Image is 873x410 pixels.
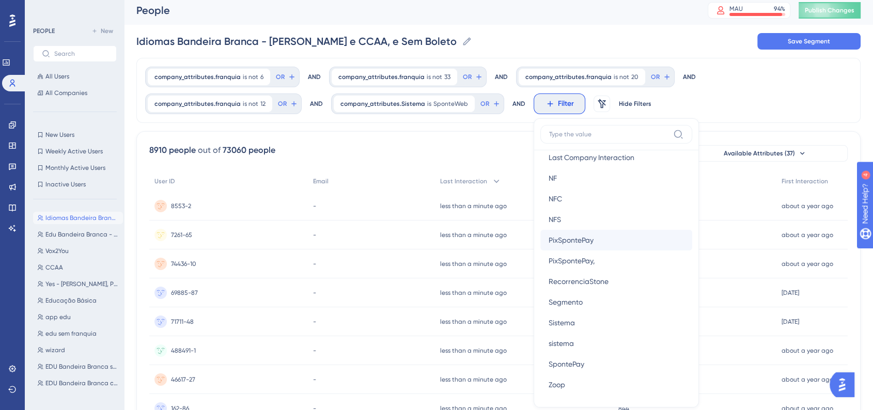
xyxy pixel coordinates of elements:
[313,375,316,384] span: -
[440,260,507,267] time: less than a minute ago
[440,347,507,354] time: less than a minute ago
[495,67,508,87] div: AND
[171,231,192,239] span: 7261-65
[440,376,507,383] time: less than a minute ago
[782,318,799,325] time: [DATE]
[782,177,828,185] span: First Interaction
[463,73,472,81] span: OR
[618,96,651,112] button: Hide Filters
[45,147,103,155] span: Weekly Active Users
[782,202,833,210] time: about a year ago
[33,70,117,83] button: All Users
[782,347,833,354] time: about a year ago
[540,188,692,209] button: NFC
[427,73,442,81] span: is not
[614,73,629,81] span: is not
[88,25,117,37] button: New
[171,318,194,326] span: 71711-48
[33,145,117,157] button: Weekly Active Users
[33,261,123,274] button: CCAA
[549,130,669,138] input: Type the value
[440,177,487,185] span: Last Interaction
[136,34,458,49] input: Segment Name
[440,231,507,239] time: less than a minute ago
[549,193,562,205] span: NFC
[33,311,123,323] button: app edu
[782,231,833,239] time: about a year ago
[313,289,316,297] span: -
[33,377,123,389] button: EDU Bandeira Branca com APP (Atualizado [DATE])
[45,362,119,371] span: EDU Bandeira Branca sem APP (Atualizado [DATE])
[540,271,692,292] button: RecorrenciaStone
[45,263,63,272] span: CCAA
[45,280,119,288] span: Yes - [PERSON_NAME], Pix e Assinatura Eletrônica
[558,98,574,110] span: Filter
[512,93,525,114] div: AND
[171,346,196,355] span: 488491-1
[540,209,692,230] button: NFS
[149,144,196,156] div: 8910 people
[198,144,221,156] div: out of
[549,275,609,288] span: RecorrenciaStone
[313,318,316,326] span: -
[830,369,861,400] iframe: UserGuiding AI Assistant Launcher
[136,3,682,18] div: People
[45,296,97,305] span: Educação Básica
[33,344,123,356] button: wizard
[549,234,594,246] span: PixSpontePay
[171,289,198,297] span: 69885-87
[101,27,113,35] span: New
[171,375,195,384] span: 46617-27
[782,260,833,267] time: about a year ago
[45,329,97,338] span: edu sem franquia
[534,93,585,114] button: Filter
[682,145,848,162] button: Available Attributes (37)
[427,100,431,108] span: is
[799,2,861,19] button: Publish Changes
[619,100,651,108] span: Hide Filters
[540,292,692,312] button: Segmento
[525,73,612,81] span: company_attributes.franquia
[260,73,263,81] span: 6
[33,178,117,191] button: Inactive Users
[788,37,830,45] span: Save Segment
[33,212,123,224] button: Idiomas Bandeira Branca - [PERSON_NAME] e CCAA, e Sem Boleto e Pix SpPay
[171,202,191,210] span: 8553-2
[440,202,507,210] time: less than a minute ago
[440,289,507,296] time: less than a minute ago
[154,177,175,185] span: User ID
[260,100,266,108] span: 12
[33,87,117,99] button: All Companies
[479,96,502,112] button: OR
[540,230,692,250] button: PixSpontePay
[683,67,696,87] div: AND
[782,376,833,383] time: about a year ago
[549,337,574,350] span: sistema
[45,230,119,239] span: Edu Bandeira Branca - Sem Vox e Kumon, e Sem Boleto e Pix SpPay
[549,213,561,226] span: NFS
[549,172,557,184] span: NF
[54,50,108,57] input: Search
[274,69,297,85] button: OR
[540,354,692,374] button: SpontePay
[313,177,329,185] span: Email
[276,96,299,112] button: OR
[33,294,123,307] button: Educação Básica
[480,100,489,108] span: OR
[33,129,117,141] button: New Users
[45,346,65,354] span: wizard
[45,180,86,188] span: Inactive Users
[45,89,87,97] span: All Companies
[154,100,241,108] span: company_attributes.franquia
[276,73,285,81] span: OR
[782,289,799,296] time: [DATE]
[243,73,258,81] span: is not
[724,149,795,157] span: Available Attributes (37)
[540,250,692,271] button: PixSpontePay,
[313,231,316,239] span: -
[649,69,672,85] button: OR
[33,360,123,373] button: EDU Bandeira Branca sem APP (Atualizado [DATE])
[340,100,425,108] span: company_attributes.Sistema
[540,168,692,188] button: NF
